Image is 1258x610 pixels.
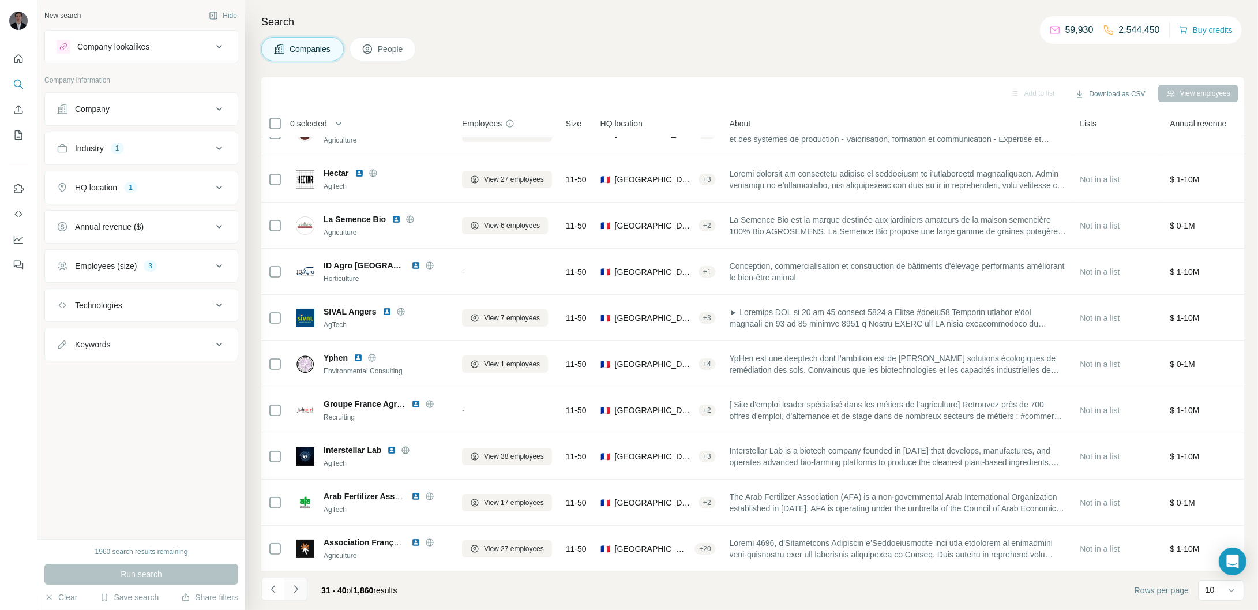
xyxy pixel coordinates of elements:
[296,355,314,373] img: Logo of Yphen
[600,220,610,231] span: 🇫🇷
[1206,584,1215,596] p: 10
[324,399,415,409] span: Groupe France Agricole
[111,143,124,154] div: 1
[353,586,373,595] span: 1,860
[9,255,28,275] button: Feedback
[9,48,28,69] button: Quick start
[615,451,694,462] span: [GEOGRAPHIC_DATA], [GEOGRAPHIC_DATA], [GEOGRAPHIC_DATA]
[1080,313,1120,323] span: Not in a list
[296,493,314,512] img: Logo of Arab Fertilizer Association AFA
[566,118,581,129] span: Size
[566,266,587,278] span: 11-50
[347,586,354,595] span: of
[296,309,314,327] img: Logo of SIVAL Angers
[1135,585,1189,596] span: Rows per page
[730,399,1067,422] span: [ Site d'emploi leader spécialisé dans les métiers de l'agriculture] Retrouvez près de 700 offres...
[1170,452,1199,461] span: $ 1-10M
[9,99,28,120] button: Enrich CSV
[290,43,332,55] span: Companies
[321,586,347,595] span: 31 - 40
[462,448,552,465] button: View 38 employees
[75,143,104,154] div: Industry
[1119,23,1160,37] p: 2,544,450
[615,358,694,370] span: [GEOGRAPHIC_DATA], [GEOGRAPHIC_DATA], [GEOGRAPHIC_DATA]
[324,227,448,238] div: Agriculture
[296,447,314,466] img: Logo of Interstellar Lab
[321,586,397,595] span: results
[730,491,1067,514] span: The Arab Fertilizer Association (AFA) is a non-governmental Arab International Organization estab...
[261,14,1244,30] h4: Search
[1080,175,1120,184] span: Not in a list
[75,103,110,115] div: Company
[1170,360,1195,369] span: $ 0-1M
[296,216,314,235] img: Logo of La Semence Bio
[77,41,149,53] div: Company lookalikes
[324,214,386,225] span: La Semence Bio
[615,543,690,555] span: [GEOGRAPHIC_DATA], [GEOGRAPHIC_DATA], [GEOGRAPHIC_DATA]
[324,366,448,376] div: Environmental Consulting
[699,359,716,369] div: + 4
[9,12,28,30] img: Avatar
[261,578,284,601] button: Navigate to previous page
[600,543,610,555] span: 🇫🇷
[600,358,610,370] span: 🇫🇷
[45,291,238,319] button: Technologies
[324,260,405,271] span: ID Agro [GEOGRAPHIC_DATA]
[615,266,694,278] span: [GEOGRAPHIC_DATA], [GEOGRAPHIC_DATA], [GEOGRAPHIC_DATA]
[45,95,238,123] button: Company
[600,266,610,278] span: 🇫🇷
[1170,313,1199,323] span: $ 1-10M
[75,300,122,311] div: Technologies
[699,267,716,277] div: + 1
[324,412,448,422] div: Recruiting
[296,540,314,558] img: Logo of Association Française d'Agroforesterie
[9,204,28,224] button: Use Surfe API
[201,7,245,24] button: Hide
[462,540,552,557] button: View 27 employees
[1170,406,1199,415] span: $ 1-10M
[324,504,448,515] div: AgTech
[1080,221,1120,230] span: Not in a list
[600,497,610,508] span: 🇫🇷
[324,458,448,469] div: AgTech
[566,405,587,416] span: 11-50
[600,451,610,462] span: 🇫🇷
[181,592,238,603] button: Share filters
[1080,406,1120,415] span: Not in a list
[411,261,420,270] img: LinkedIn logo
[378,43,404,55] span: People
[600,174,610,185] span: 🇫🇷
[484,544,544,554] span: View 27 employees
[9,229,28,250] button: Dashboard
[699,174,716,185] div: + 3
[566,220,587,231] span: 11-50
[615,312,694,324] span: [GEOGRAPHIC_DATA], [US_STATE][GEOGRAPHIC_DATA], [GEOGRAPHIC_DATA]
[462,494,552,511] button: View 17 employees
[1080,267,1120,276] span: Not in a list
[1179,22,1233,38] button: Buy credits
[1080,118,1096,129] span: Lists
[462,406,465,415] span: -
[484,451,544,462] span: View 38 employees
[324,306,377,317] span: SIVAL Angers
[45,331,238,358] button: Keywords
[296,263,314,281] img: Logo of ID Agro France
[699,313,716,323] div: + 3
[45,33,238,61] button: Company lookalikes
[566,543,587,555] span: 11-50
[1080,544,1120,553] span: Not in a list
[124,182,137,193] div: 1
[484,220,540,231] span: View 6 employees
[566,358,587,370] span: 11-50
[355,169,364,178] img: LinkedIn logo
[462,217,548,234] button: View 6 employees
[75,182,117,193] div: HQ location
[730,445,1067,468] span: Interstellar Lab is a biotech company founded in [DATE] that develops, manufactures, and operates...
[290,118,327,129] span: 0 selected
[566,451,587,462] span: 11-50
[1170,498,1195,507] span: $ 0-1M
[324,538,474,547] span: Association Française d'Agroforesterie
[44,10,81,21] div: New search
[411,492,420,501] img: LinkedIn logo
[1170,221,1195,230] span: $ 0-1M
